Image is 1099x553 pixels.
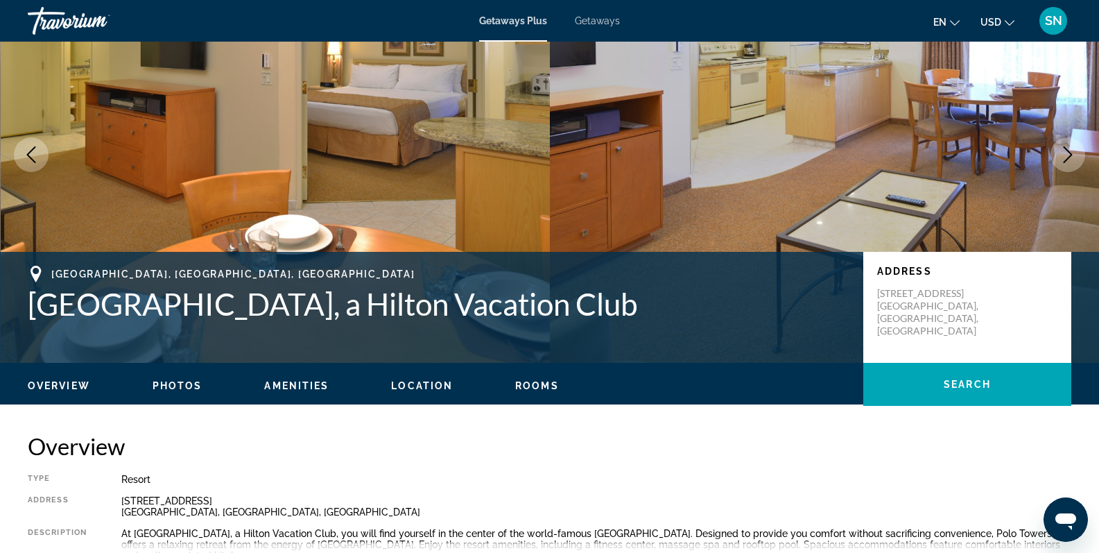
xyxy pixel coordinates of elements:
h2: Overview [28,432,1071,460]
span: Amenities [264,380,329,391]
span: Search [944,379,991,390]
p: Address [877,266,1057,277]
button: Rooms [515,380,559,392]
span: SN [1045,14,1062,28]
button: Next image [1050,137,1085,172]
div: Address [28,495,87,518]
button: User Menu [1035,6,1071,35]
button: Previous image [14,137,49,172]
div: Resort [121,474,1071,485]
span: USD [980,17,1001,28]
span: [GEOGRAPHIC_DATA], [GEOGRAPHIC_DATA], [GEOGRAPHIC_DATA] [51,269,415,280]
div: Type [28,474,87,485]
button: Change language [933,12,960,32]
a: Travorium [28,3,166,39]
button: Photos [153,380,202,392]
button: Search [863,363,1071,406]
h1: [GEOGRAPHIC_DATA], a Hilton Vacation Club [28,286,849,322]
span: Location [391,380,453,391]
div: [STREET_ADDRESS] [GEOGRAPHIC_DATA], [GEOGRAPHIC_DATA], [GEOGRAPHIC_DATA] [121,495,1071,518]
span: Rooms [515,380,559,391]
span: Photos [153,380,202,391]
button: Location [391,380,453,392]
span: Overview [28,380,90,391]
button: Overview [28,380,90,392]
p: [STREET_ADDRESS] [GEOGRAPHIC_DATA], [GEOGRAPHIC_DATA], [GEOGRAPHIC_DATA] [877,287,988,337]
a: Getaways [575,15,620,26]
iframe: Button to launch messaging window [1044,497,1088,542]
button: Change currency [980,12,1014,32]
button: Amenities [264,380,329,392]
span: en [933,17,946,28]
a: Getaways Plus [479,15,547,26]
